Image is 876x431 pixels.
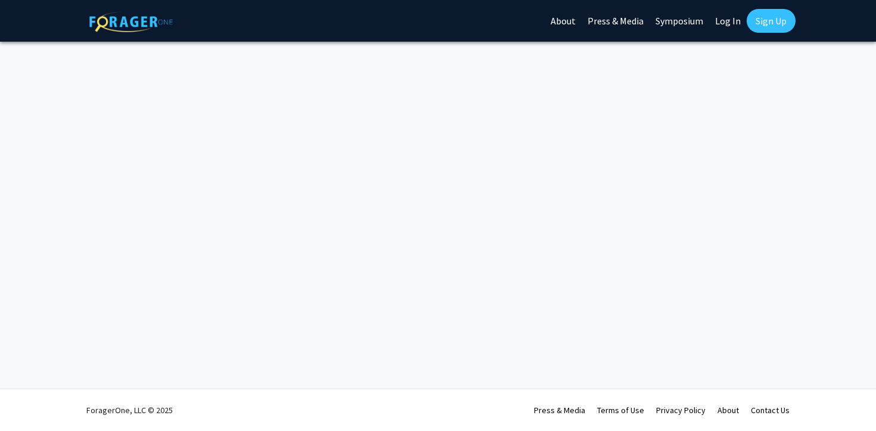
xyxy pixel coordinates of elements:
img: ForagerOne Logo [89,11,173,32]
div: ForagerOne, LLC © 2025 [86,389,173,431]
a: Terms of Use [597,405,644,416]
a: Contact Us [751,405,790,416]
a: About [717,405,739,416]
a: Press & Media [534,405,585,416]
a: Privacy Policy [656,405,706,416]
a: Sign Up [747,9,796,33]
